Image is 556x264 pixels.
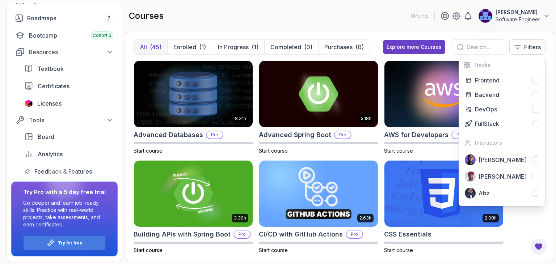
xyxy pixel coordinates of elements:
[478,9,550,23] button: user profile image[PERSON_NAME]Software Engineer
[37,99,62,108] span: Licenses
[29,31,113,40] div: Bootcamp
[384,247,413,253] span: Start course
[20,164,118,179] a: feedback
[134,130,203,140] h2: Advanced Databases
[29,116,113,124] div: Tools
[11,11,118,25] a: roadmaps
[207,131,223,139] p: Pro
[475,105,497,114] p: DevOps
[509,39,546,55] button: Filters
[134,161,253,227] img: Building APIs with Spring Boot card
[259,148,288,154] span: Start course
[467,43,500,51] input: Search...
[473,61,490,69] h2: Tracks
[383,40,445,54] button: Explore more Courses
[140,43,147,51] p: All
[459,168,545,185] button: instructor img[PERSON_NAME]
[264,40,318,54] button: Completed(0)
[234,231,250,238] p: Pro
[459,116,545,131] button: FullStack
[465,171,476,182] img: instructor img
[134,247,163,253] span: Start course
[384,148,413,154] span: Start course
[134,61,253,127] img: Advanced Databases card
[173,43,196,51] p: Enrolled
[475,76,500,85] p: Frontend
[20,61,118,76] a: textbook
[259,130,331,140] h2: Advanced Spring Boot
[270,43,301,51] p: Completed
[259,229,343,239] h2: CI/CD with GitHub Actions
[384,161,503,227] img: CSS Essentials card
[199,43,206,51] div: (1)
[496,16,540,23] p: Software Engineer
[387,43,442,51] div: Explore more Courses
[459,152,545,168] button: instructor img[PERSON_NAME]
[346,231,362,238] p: Pro
[459,73,545,88] button: Frontend
[58,240,83,246] a: Try for free
[20,79,118,93] a: certificates
[384,61,503,127] img: AWS for Developers card
[530,238,547,255] button: Open Feedback Button
[11,114,118,127] button: Tools
[475,139,502,146] h2: Instructors
[134,148,163,154] span: Start course
[20,96,118,111] a: licenses
[27,14,113,22] div: Roadmaps
[524,43,541,51] p: Filters
[235,116,246,122] p: 8.31h
[38,82,69,90] span: Certificates
[384,229,431,239] h2: CSS Essentials
[411,12,429,20] p: 0 Points
[459,88,545,102] button: Backend
[361,116,371,122] p: 5.18h
[34,167,92,176] span: Feedback & Features
[108,15,110,21] span: 7
[465,154,476,165] img: instructor img
[335,131,351,139] p: Pro
[304,43,312,51] div: (0)
[475,119,499,128] p: FullStack
[23,199,106,228] p: Go deeper and learn job-ready skills. Practice with real-world projects, take assessments, and ea...
[37,64,64,73] span: Textbook
[234,215,246,221] p: 3.30h
[11,46,118,59] button: Resources
[150,43,161,51] div: (45)
[38,150,63,158] span: Analytics
[212,40,264,54] button: In Progress(1)
[465,188,476,199] img: instructor img
[324,43,353,51] p: Purchases
[20,147,118,161] a: analytics
[485,215,497,221] p: 2.08h
[167,40,212,54] button: Enrolled(1)
[20,129,118,144] a: board
[218,43,249,51] p: In Progress
[24,100,33,107] img: jetbrains icon
[479,172,527,181] p: [PERSON_NAME]
[259,61,378,127] img: Advanced Spring Boot card
[259,247,288,253] span: Start course
[479,189,490,197] p: Abz
[355,43,364,51] div: (0)
[11,28,118,43] a: bootcamp
[359,215,371,221] p: 2.63h
[134,40,167,54] button: All(45)
[134,229,231,239] h2: Building APIs with Spring Boot
[23,235,106,250] button: Try for free
[318,40,370,54] button: Purchases(0)
[29,48,113,56] div: Resources
[479,156,527,164] p: [PERSON_NAME]
[475,90,499,99] p: Backend
[452,131,468,139] p: Pro
[259,161,378,227] img: CI/CD with GitHub Actions card
[129,10,164,22] h2: courses
[384,130,448,140] h2: AWS for Developers
[459,185,545,201] button: instructor imgAbz
[459,102,545,116] button: DevOps
[93,33,111,38] span: Cohort 3
[479,9,492,23] img: user profile image
[38,132,54,141] span: Board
